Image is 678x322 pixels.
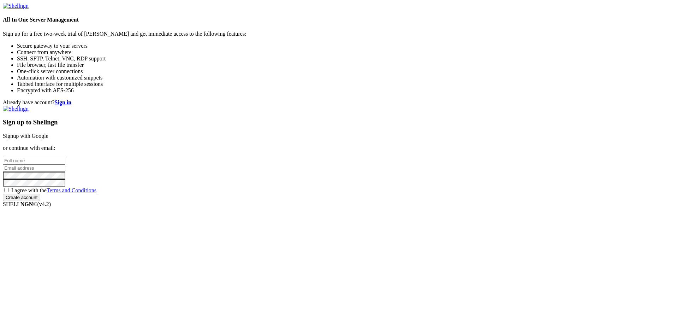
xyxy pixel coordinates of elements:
li: One-click server connections [17,68,675,75]
div: Already have account? [3,99,675,106]
b: NGN [20,201,33,207]
input: I agree with theTerms and Conditions [4,188,9,192]
h4: All In One Server Management [3,17,675,23]
li: File browser, fast file transfer [17,62,675,68]
span: 4.2.0 [37,201,51,207]
input: Create account [3,194,40,201]
li: Secure gateway to your servers [17,43,675,49]
input: Email address [3,164,65,172]
input: Full name [3,157,65,164]
span: SHELL © [3,201,51,207]
a: Sign in [55,99,72,105]
p: Sign up for a free two-week trial of [PERSON_NAME] and get immediate access to the following feat... [3,31,675,37]
li: Connect from anywhere [17,49,675,55]
li: Tabbed interface for multiple sessions [17,81,675,87]
a: Terms and Conditions [47,187,96,193]
p: or continue with email: [3,145,675,151]
img: Shellngn [3,106,29,112]
li: Automation with customized snippets [17,75,675,81]
span: I agree with the [11,187,96,193]
li: Encrypted with AES-256 [17,87,675,94]
li: SSH, SFTP, Telnet, VNC, RDP support [17,55,675,62]
h3: Sign up to Shellngn [3,118,675,126]
a: Signup with Google [3,133,48,139]
img: Shellngn [3,3,29,9]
